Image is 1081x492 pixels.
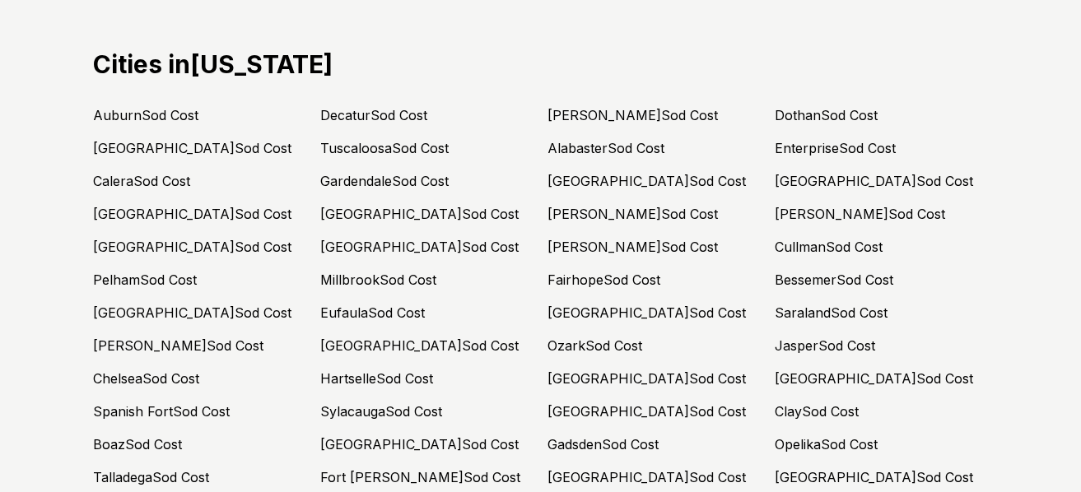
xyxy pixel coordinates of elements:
a: [GEOGRAPHIC_DATA]Sod Cost [547,403,746,420]
a: SylacaugaSod Cost [320,403,442,420]
a: [GEOGRAPHIC_DATA]Sod Cost [93,206,291,222]
a: OzarkSod Cost [547,337,642,354]
a: [PERSON_NAME]Sod Cost [775,206,945,222]
a: CullmanSod Cost [775,239,883,255]
a: Spanish FortSod Cost [93,403,230,420]
a: BessemerSod Cost [775,272,893,288]
a: AlabasterSod Cost [547,140,664,156]
a: [GEOGRAPHIC_DATA]Sod Cost [547,469,746,485]
a: [PERSON_NAME]Sod Cost [547,239,718,255]
a: [PERSON_NAME]Sod Cost [547,206,718,222]
a: [PERSON_NAME]Sod Cost [93,337,263,354]
a: [GEOGRAPHIC_DATA]Sod Cost [93,239,291,255]
a: SaralandSod Cost [775,304,888,321]
a: TuscaloosaSod Cost [320,140,449,156]
a: CaleraSod Cost [93,173,190,189]
a: OpelikaSod Cost [775,436,878,453]
a: HartselleSod Cost [320,370,433,387]
a: TalladegaSod Cost [93,469,209,485]
a: JasperSod Cost [775,337,875,354]
a: DecaturSod Cost [320,107,427,123]
h2: Cities in [US_STATE] [93,49,989,79]
a: GadsdenSod Cost [547,436,659,453]
a: Fort [PERSON_NAME]Sod Cost [320,469,520,485]
a: [GEOGRAPHIC_DATA]Sod Cost [775,469,973,485]
a: GardendaleSod Cost [320,173,449,189]
a: [GEOGRAPHIC_DATA]Sod Cost [320,436,519,453]
a: MillbrookSod Cost [320,272,436,288]
a: FairhopeSod Cost [547,272,660,288]
a: [GEOGRAPHIC_DATA]Sod Cost [93,304,291,321]
a: EnterpriseSod Cost [775,140,896,156]
a: [GEOGRAPHIC_DATA]Sod Cost [547,370,746,387]
a: EufaulaSod Cost [320,304,425,321]
a: DothanSod Cost [775,107,878,123]
a: [GEOGRAPHIC_DATA]Sod Cost [320,337,519,354]
a: AuburnSod Cost [93,107,198,123]
a: [GEOGRAPHIC_DATA]Sod Cost [547,304,746,321]
a: [GEOGRAPHIC_DATA]Sod Cost [775,173,973,189]
a: [GEOGRAPHIC_DATA]Sod Cost [547,173,746,189]
a: [GEOGRAPHIC_DATA]Sod Cost [320,239,519,255]
a: PelhamSod Cost [93,272,197,288]
a: [PERSON_NAME]Sod Cost [547,107,718,123]
a: [GEOGRAPHIC_DATA]Sod Cost [775,370,973,387]
a: ClaySod Cost [775,403,859,420]
a: ChelseaSod Cost [93,370,199,387]
a: [GEOGRAPHIC_DATA]Sod Cost [93,140,291,156]
a: [GEOGRAPHIC_DATA]Sod Cost [320,206,519,222]
a: BoazSod Cost [93,436,182,453]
